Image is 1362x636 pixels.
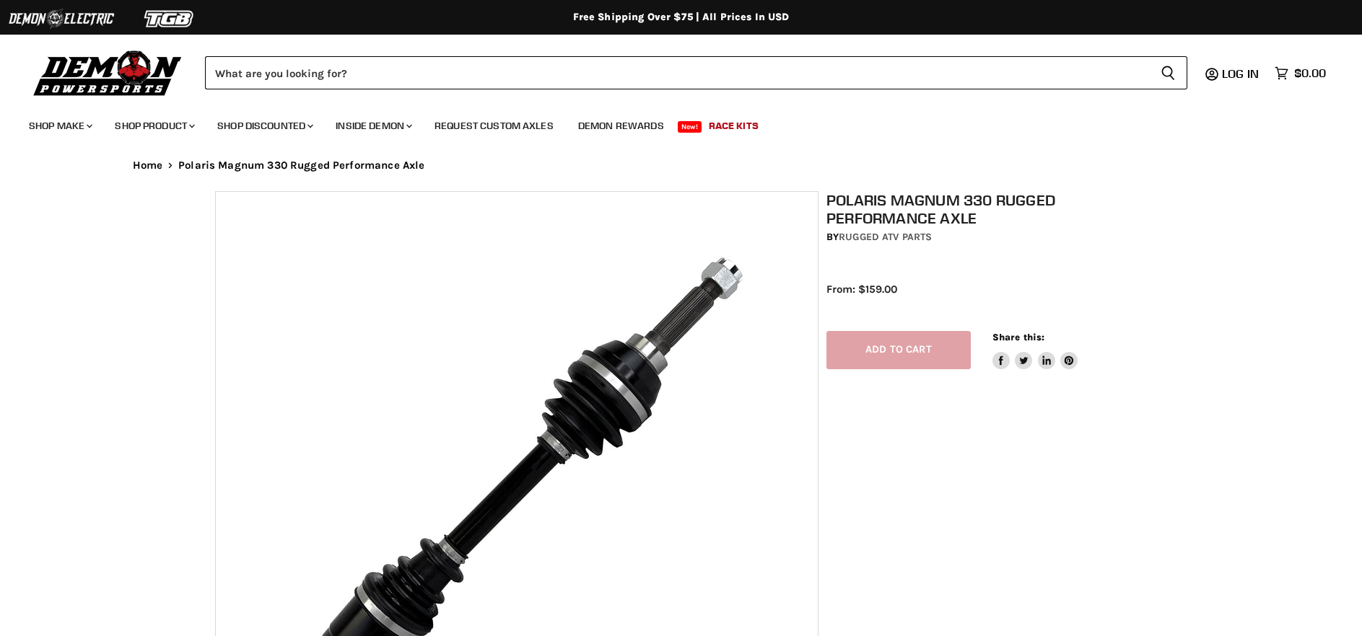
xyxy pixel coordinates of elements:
[1215,67,1267,80] a: Log in
[133,159,163,172] a: Home
[678,121,702,133] span: New!
[1267,63,1333,84] a: $0.00
[1222,66,1259,81] span: Log in
[698,111,769,141] a: Race Kits
[826,283,897,296] span: From: $159.00
[7,5,115,32] img: Demon Electric Logo 2
[104,159,1259,172] nav: Breadcrumbs
[18,105,1322,141] ul: Main menu
[205,56,1187,89] form: Product
[992,331,1078,369] aside: Share this:
[567,111,675,141] a: Demon Rewards
[424,111,564,141] a: Request Custom Axles
[206,111,322,141] a: Shop Discounted
[826,229,1156,245] div: by
[18,111,101,141] a: Shop Make
[839,231,932,243] a: Rugged ATV Parts
[104,111,204,141] a: Shop Product
[992,332,1044,343] span: Share this:
[826,191,1156,227] h1: Polaris Magnum 330 Rugged Performance Axle
[1149,56,1187,89] button: Search
[178,159,424,172] span: Polaris Magnum 330 Rugged Performance Axle
[115,5,224,32] img: TGB Logo 2
[104,11,1259,24] div: Free Shipping Over $75 | All Prices In USD
[205,56,1149,89] input: Search
[1294,66,1326,80] span: $0.00
[325,111,421,141] a: Inside Demon
[29,47,187,98] img: Demon Powersports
